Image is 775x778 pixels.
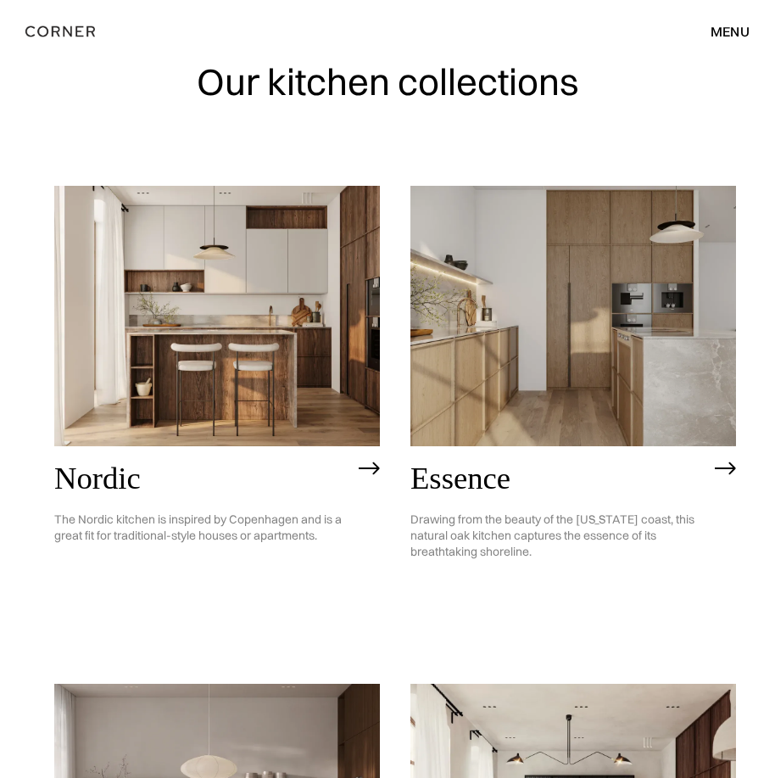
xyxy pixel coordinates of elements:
[54,186,380,637] a: NordicThe Nordic kitchen is inspired by Copenhagen and is a great fit for traditional-style house...
[25,20,142,42] a: home
[54,496,350,559] p: The Nordic kitchen is inspired by Copenhagen and is a great fit for traditional-style houses or a...
[410,462,706,495] h2: Essence
[54,462,350,495] h2: Nordic
[711,25,750,38] div: menu
[694,17,750,46] div: menu
[410,496,706,575] p: Drawing from the beauty of the [US_STATE] coast, this natural oak kitchen captures the essence of...
[410,186,736,653] a: EssenceDrawing from the beauty of the [US_STATE] coast, this natural oak kitchen captures the ess...
[197,62,579,102] h1: Our kitchen collections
